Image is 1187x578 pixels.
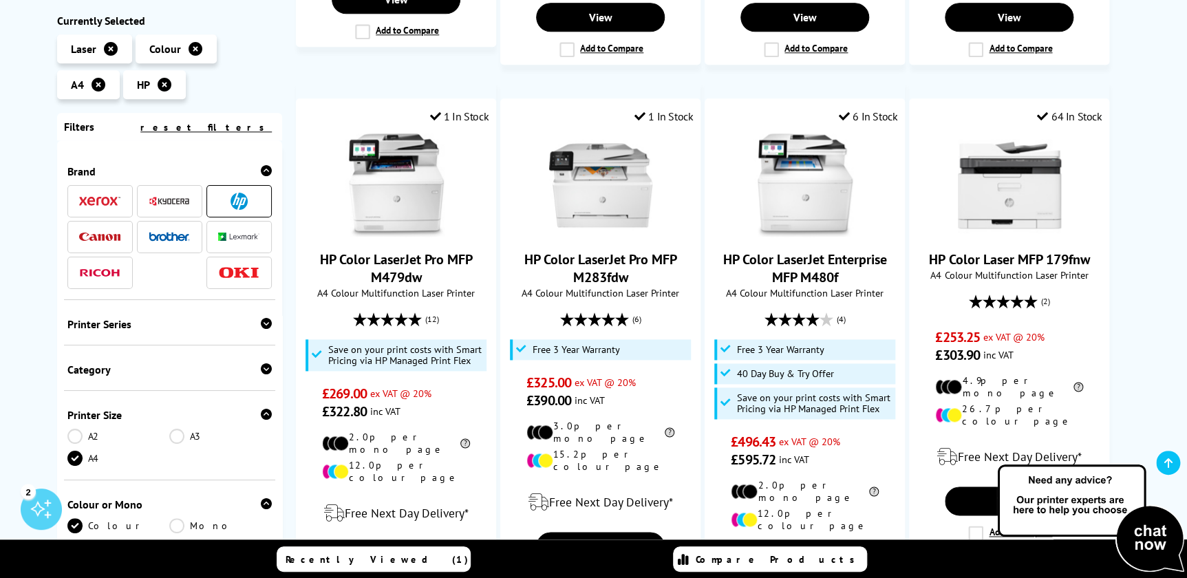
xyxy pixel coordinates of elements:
[731,479,879,504] li: 2.0p per mono page
[935,374,1083,399] li: 4.9p per mono page
[696,553,862,566] span: Compare Products
[536,3,664,32] a: View
[549,226,652,239] a: HP Color LaserJet Pro MFP M283fdw
[322,403,367,420] span: £322.80
[983,330,1045,343] span: ex VAT @ 20%
[929,250,1089,268] a: HP Color Laser MFP 179fnw
[958,133,1061,237] img: HP Color Laser MFP 179fnw
[673,546,867,572] a: Compare Products
[634,109,693,123] div: 1 In Stock
[57,14,283,28] div: Currently Selected
[149,196,190,206] img: Kyocera
[277,546,471,572] a: Recently Viewed (1)
[149,232,190,242] img: Brother
[370,387,431,400] span: ex VAT @ 20%
[559,42,643,57] label: Add to Compare
[149,42,181,56] span: Colour
[286,553,469,566] span: Recently Viewed (1)
[753,133,857,237] img: HP Color LaserJet Enterprise MFP M480f
[67,164,272,178] div: Brand
[137,78,150,92] span: HP
[218,267,259,279] img: OKI
[355,24,439,39] label: Add to Compare
[935,328,980,346] span: £253.25
[67,451,170,466] a: A4
[945,486,1073,515] a: View
[968,526,1052,541] label: Add to Compare
[945,3,1073,32] a: View
[79,269,120,277] img: Ricoh
[524,250,677,286] a: HP Color LaserJet Pro MFP M283fdw
[994,462,1187,575] img: Open Live Chat window
[79,193,120,210] a: Xerox
[64,120,94,133] span: Filters
[370,405,400,418] span: inc VAT
[712,286,897,299] span: A4 Colour Multifunction Laser Printer
[67,518,170,533] a: Colour
[740,3,868,32] a: View
[837,306,846,332] span: (4)
[533,344,620,355] span: Free 3 Year Warranty
[731,451,776,469] span: £595.72
[218,228,259,246] a: Lexmark
[79,197,120,206] img: Xerox
[526,420,674,445] li: 3.0p per mono page
[218,193,259,210] a: HP
[737,368,834,379] span: 40 Day Buy & Try Offer
[79,228,120,246] a: Canon
[917,438,1102,476] div: modal_delivery
[322,385,367,403] span: £269.00
[731,433,776,451] span: £496.43
[526,392,571,409] span: £390.00
[303,286,489,299] span: A4 Colour Multifunction Laser Printer
[345,226,448,239] a: HP Color LaserJet Pro MFP M479dw
[303,494,489,533] div: modal_delivery
[731,507,879,532] li: 12.0p per colour page
[79,233,120,242] img: Canon
[320,250,473,286] a: HP Color LaserJet Pro MFP M479dw
[737,392,892,414] span: Save on your print costs with Smart Pricing via HP Managed Print Flex
[322,459,470,484] li: 12.0p per colour page
[328,344,484,366] span: Save on your print costs with Smart Pricing via HP Managed Print Flex
[149,228,190,246] a: Brother
[575,394,605,407] span: inc VAT
[231,193,248,210] img: HP
[429,109,489,123] div: 1 In Stock
[67,429,170,444] a: A2
[983,348,1014,361] span: inc VAT
[917,268,1102,281] span: A4 Colour Multifunction Laser Printer
[753,226,857,239] a: HP Color LaserJet Enterprise MFP M480f
[632,306,641,332] span: (6)
[425,306,439,332] span: (12)
[968,42,1052,57] label: Add to Compare
[508,483,693,522] div: modal_delivery
[779,435,840,448] span: ex VAT @ 20%
[526,448,674,473] li: 15.2p per colour page
[935,346,980,364] span: £303.90
[958,226,1061,239] a: HP Color Laser MFP 179fnw
[935,403,1083,427] li: 26.7p per colour page
[838,109,897,123] div: 6 In Stock
[575,376,636,389] span: ex VAT @ 20%
[549,133,652,237] img: HP Color LaserJet Pro MFP M283fdw
[71,42,96,56] span: Laser
[1041,288,1050,314] span: (2)
[67,363,272,376] div: Category
[737,344,824,355] span: Free 3 Year Warranty
[508,286,693,299] span: A4 Colour Multifunction Laser Printer
[322,431,470,456] li: 2.0p per mono page
[723,250,887,286] a: HP Color LaserJet Enterprise MFP M480f
[1037,109,1102,123] div: 64 In Stock
[79,264,120,281] a: Ricoh
[536,532,664,561] a: View
[218,264,259,281] a: OKI
[345,133,448,237] img: HP Color LaserJet Pro MFP M479dw
[218,233,259,242] img: Lexmark
[21,484,36,499] div: 2
[67,317,272,331] div: Printer Series
[140,121,272,133] a: reset filters
[169,518,272,533] a: Mono
[67,497,272,511] div: Colour or Mono
[149,193,190,210] a: Kyocera
[71,78,84,92] span: A4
